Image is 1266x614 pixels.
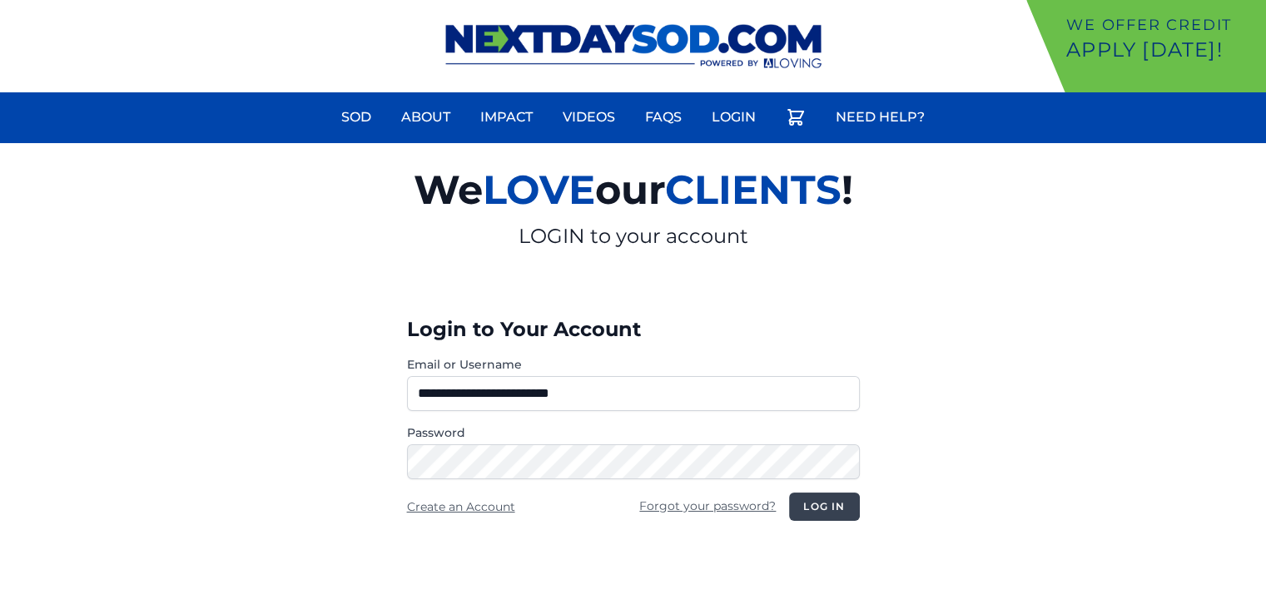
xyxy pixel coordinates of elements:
[635,97,692,137] a: FAQs
[407,499,515,514] a: Create an Account
[470,97,543,137] a: Impact
[1066,13,1259,37] p: We offer Credit
[639,498,776,513] a: Forgot your password?
[407,316,860,343] h3: Login to Your Account
[826,97,935,137] a: Need Help?
[1066,37,1259,63] p: Apply [DATE]!
[331,97,381,137] a: Sod
[483,166,595,214] span: LOVE
[221,156,1046,223] h2: We our !
[553,97,625,137] a: Videos
[702,97,766,137] a: Login
[221,223,1046,250] p: LOGIN to your account
[391,97,460,137] a: About
[789,493,859,521] button: Log in
[665,166,842,214] span: CLIENTS
[407,356,860,373] label: Email or Username
[407,424,860,441] label: Password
